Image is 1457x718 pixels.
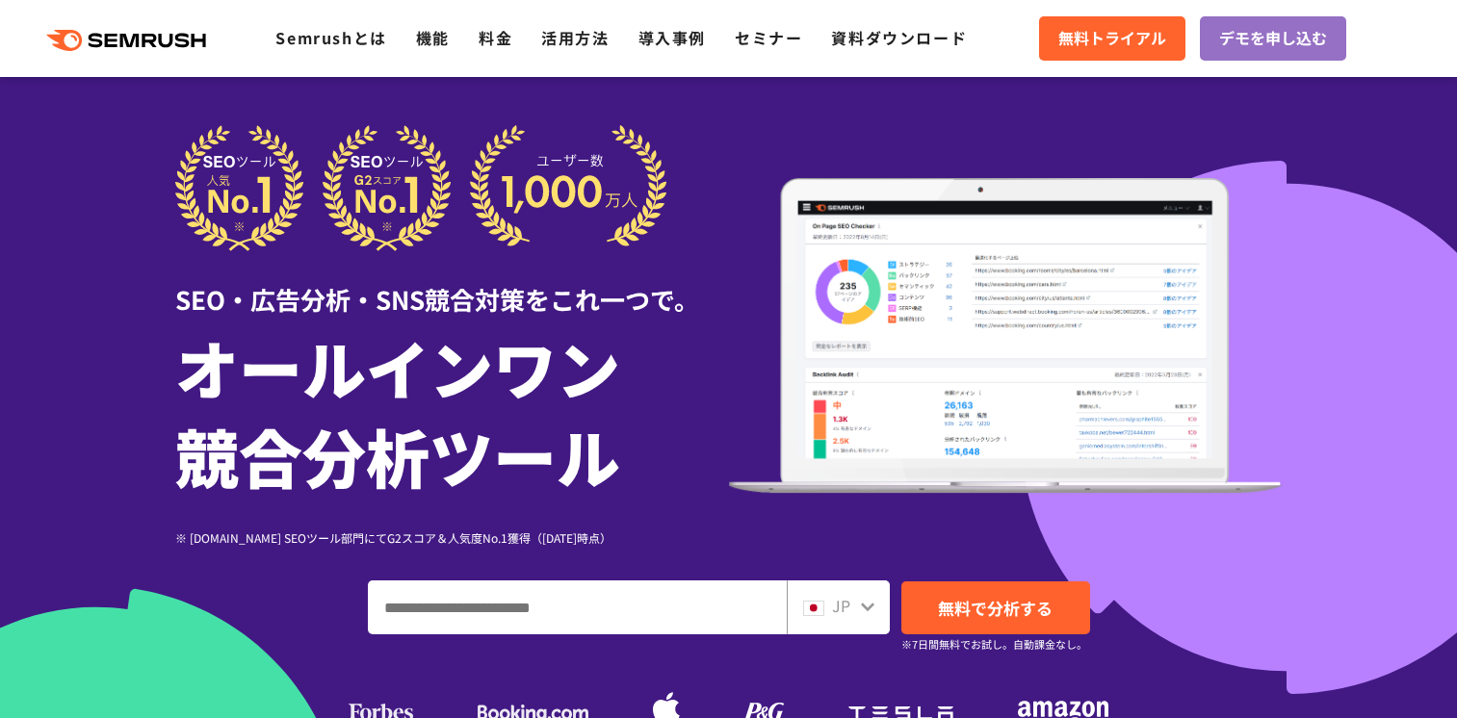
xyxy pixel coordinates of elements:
a: 資料ダウンロード [831,26,967,49]
span: JP [832,594,850,617]
div: ※ [DOMAIN_NAME] SEOツール部門にてG2スコア＆人気度No.1獲得（[DATE]時点） [175,528,729,547]
div: SEO・広告分析・SNS競合対策をこれ一つで。 [175,251,729,318]
a: Semrushとは [275,26,386,49]
a: 機能 [416,26,450,49]
a: デモを申し込む [1200,16,1346,61]
a: 無料で分析する [901,581,1090,634]
a: 料金 [479,26,512,49]
span: デモを申し込む [1219,26,1327,51]
a: 導入事例 [638,26,706,49]
a: セミナー [735,26,802,49]
small: ※7日間無料でお試し。自動課金なし。 [901,635,1087,654]
input: ドメイン、キーワードまたはURLを入力してください [369,581,786,633]
a: 無料トライアル [1039,16,1185,61]
h1: オールインワン 競合分析ツール [175,322,729,500]
span: 無料で分析する [938,596,1053,620]
span: 無料トライアル [1058,26,1166,51]
a: 活用方法 [541,26,609,49]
